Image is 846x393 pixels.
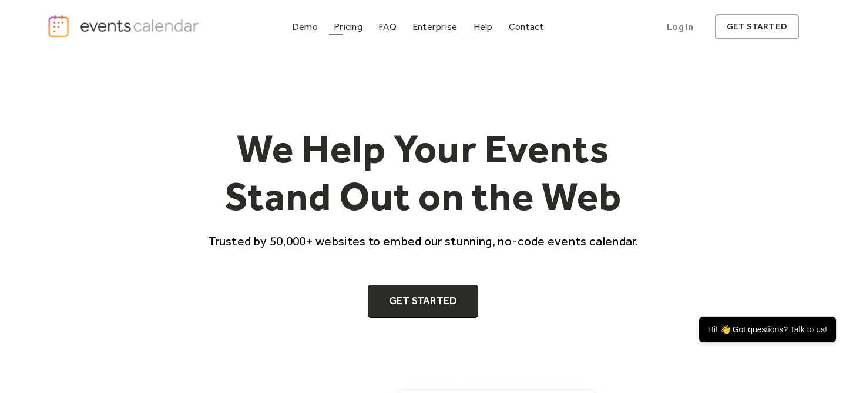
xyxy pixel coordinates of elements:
[412,24,457,30] div: Enterprise
[368,285,479,318] a: Get Started
[469,19,498,35] a: Help
[474,24,493,30] div: Help
[504,19,549,35] a: Contact
[334,24,362,30] div: Pricing
[408,19,462,35] a: Enterprise
[329,19,367,35] a: Pricing
[292,24,318,30] div: Demo
[287,19,323,35] a: Demo
[378,24,397,30] div: FAQ
[374,19,401,35] a: FAQ
[655,14,705,39] a: Log In
[509,24,544,30] div: Contact
[197,232,649,249] p: Trusted by 50,000+ websites to embed our stunning, no-code events calendar.
[47,14,202,38] a: home
[715,14,799,39] a: get started
[197,125,649,221] h1: We Help Your Events Stand Out on the Web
